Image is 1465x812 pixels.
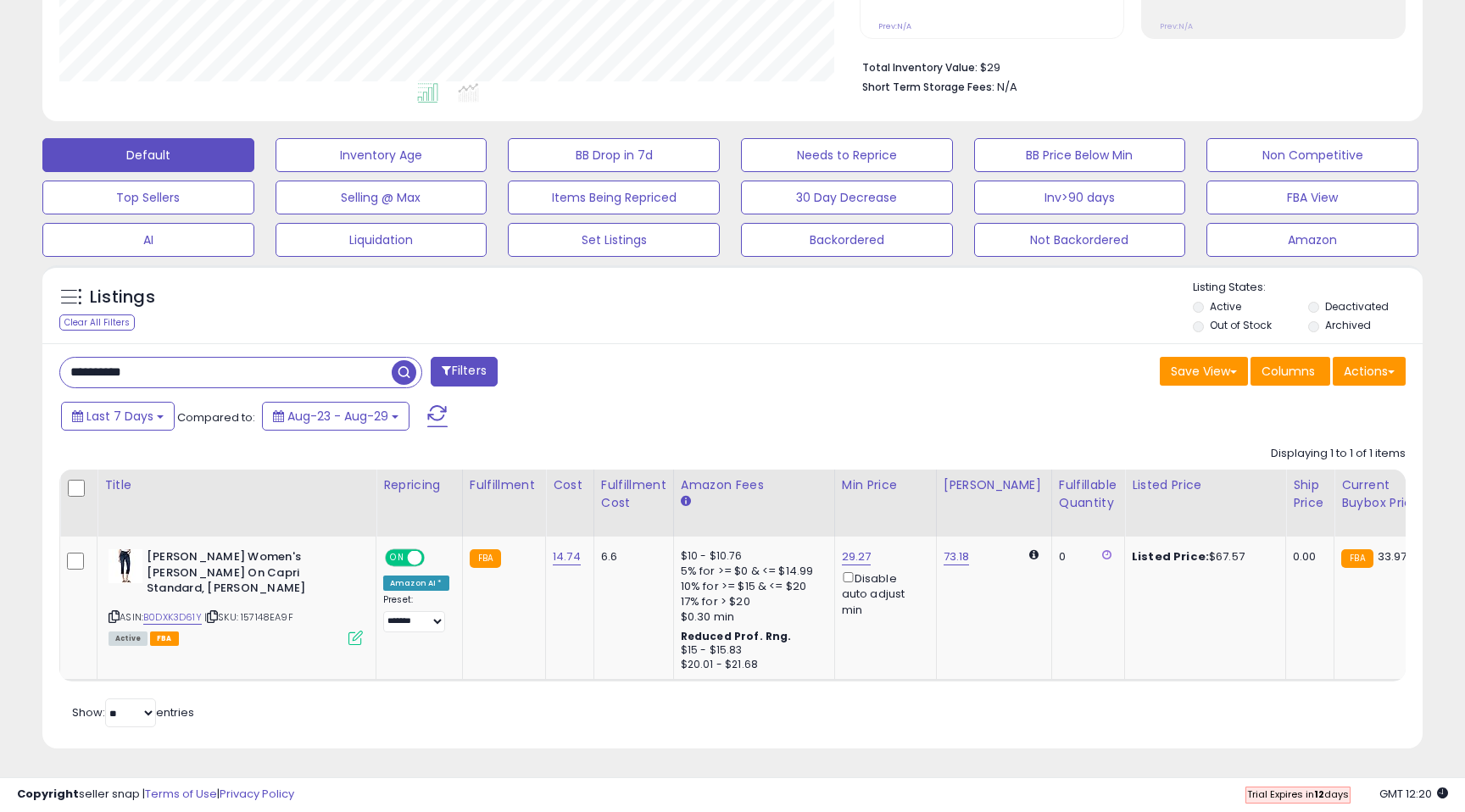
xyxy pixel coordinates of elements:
button: Actions [1333,357,1406,386]
div: 10% for >= $15 & <= $20 [681,579,822,594]
div: $67.57 [1132,549,1273,565]
div: $20.01 - $21.68 [681,658,822,672]
span: 2025-09-6 12:20 GMT [1379,786,1448,802]
div: $0.30 min [681,609,822,625]
button: AI [42,223,254,257]
span: Show: entries [72,704,194,720]
div: Cost [553,476,587,494]
img: 31tVHeLtO9L._SL40_.jpg [109,549,142,583]
b: Listed Price: [1132,548,1209,565]
b: [PERSON_NAME] Women's [PERSON_NAME] On Capri Standard, [PERSON_NAME] [147,549,353,601]
button: Non Competitive [1206,138,1418,172]
b: Short Term Storage Fees: [862,80,994,94]
button: Aug-23 - Aug-29 [262,402,409,431]
label: Deactivated [1325,299,1389,314]
div: Disable auto adjust min [842,569,923,618]
button: Needs to Reprice [741,138,953,172]
div: 5% for >= $0 & <= $14.99 [681,564,822,579]
span: All listings currently available for purchase on Amazon [109,631,148,646]
div: 0.00 [1293,549,1321,565]
div: $10 - $10.76 [681,549,822,564]
div: 6.6 [601,549,660,565]
div: Ship Price [1293,476,1327,512]
small: Prev: N/A [1160,21,1193,31]
button: FBA View [1206,181,1418,214]
span: Compared to: [177,409,255,425]
button: BB Drop in 7d [508,138,720,172]
div: Displaying 1 to 1 of 1 items [1271,446,1406,462]
button: 30 Day Decrease [741,181,953,214]
div: Fulfillable Quantity [1059,476,1117,512]
p: Listing States: [1193,280,1422,296]
small: FBA [470,549,501,568]
button: Columns [1251,357,1330,386]
span: Aug-23 - Aug-29 [287,408,388,425]
span: Last 7 Days [86,408,153,425]
b: Reduced Prof. Rng. [681,629,792,643]
label: Archived [1325,318,1371,332]
div: Preset: [383,594,449,632]
div: 0 [1059,549,1111,565]
span: Columns [1262,363,1315,380]
a: Terms of Use [145,786,217,802]
a: 14.74 [553,548,581,565]
button: Default [42,138,254,172]
label: Out of Stock [1210,318,1272,332]
strong: Copyright [17,786,79,802]
button: Filters [431,357,497,387]
div: Listed Price [1132,476,1278,494]
div: ASIN: [109,549,363,643]
button: Top Sellers [42,181,254,214]
small: FBA [1341,549,1373,568]
div: Min Price [842,476,929,494]
div: Current Buybox Price [1341,476,1429,512]
span: | SKU: 157148EA9F [204,610,293,624]
button: Liquidation [276,223,487,257]
b: Total Inventory Value: [862,60,978,75]
span: OFF [422,551,449,565]
b: 12 [1314,787,1324,801]
div: seller snap | | [17,787,294,803]
button: Inventory Age [276,138,487,172]
a: 29.27 [842,548,872,565]
div: Title [104,476,369,494]
a: Privacy Policy [220,786,294,802]
button: Selling @ Max [276,181,487,214]
small: Prev: N/A [878,21,911,31]
div: Amazon AI * [383,576,449,591]
button: Save View [1160,357,1248,386]
div: Clear All Filters [59,314,135,331]
button: Last 7 Days [61,402,175,431]
div: $15 - $15.83 [681,643,822,658]
a: B0DXK3D61Y [143,610,202,625]
a: 73.18 [944,548,970,565]
span: N/A [997,79,1017,95]
label: Active [1210,299,1241,314]
button: Amazon [1206,223,1418,257]
div: Amazon Fees [681,476,827,494]
h5: Listings [90,286,155,309]
span: Trial Expires in days [1247,787,1349,801]
small: Amazon Fees. [681,494,691,509]
div: 17% for > $20 [681,594,822,609]
li: $29 [862,56,1393,76]
span: FBA [150,631,179,646]
button: Items Being Repriced [508,181,720,214]
div: Repricing [383,476,455,494]
button: Backordered [741,223,953,257]
span: 33.97 [1378,548,1407,565]
button: Not Backordered [974,223,1186,257]
div: Fulfillment [470,476,538,494]
div: Fulfillment Cost [601,476,666,512]
button: Inv>90 days [974,181,1186,214]
span: ON [387,551,408,565]
div: [PERSON_NAME] [944,476,1044,494]
button: Set Listings [508,223,720,257]
button: BB Price Below Min [974,138,1186,172]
